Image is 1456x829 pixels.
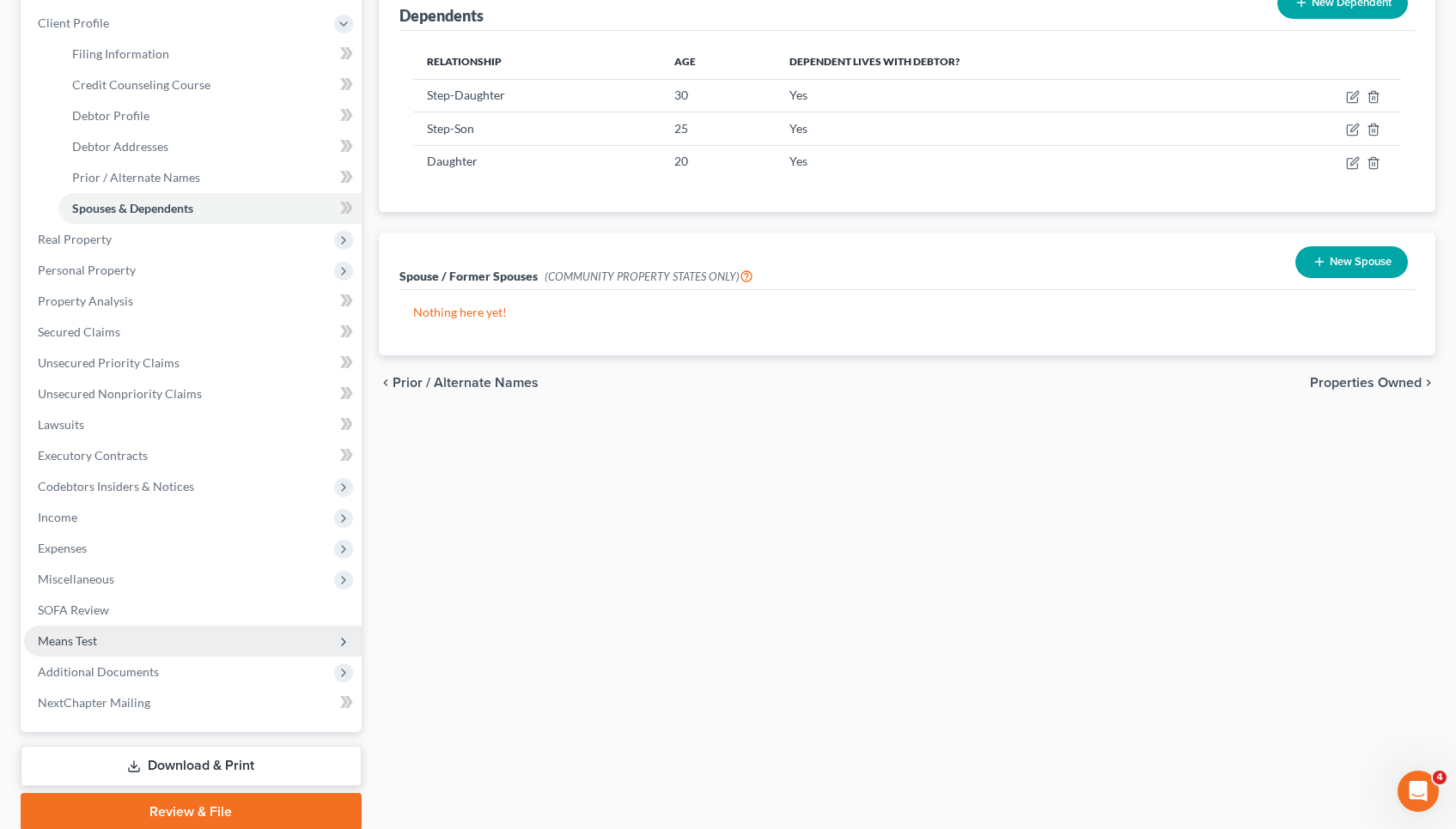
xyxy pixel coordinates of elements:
div: Dependents [399,5,484,26]
span: Filing Information [72,46,169,61]
span: Additional Documents [38,664,159,679]
th: Relationship [413,45,661,79]
span: Secured Claims [38,324,120,339]
span: Executory Contracts [38,448,148,463]
span: Real Property [38,232,112,246]
span: (COMMUNITY PROPERTY STATES ONLY) [545,269,753,283]
iframe: Intercom live chat [1398,771,1439,812]
span: Income [38,510,77,524]
a: Executory Contracts [24,440,362,471]
td: 30 [661,79,776,112]
th: Age [661,45,776,79]
span: SOFA Review [38,602,109,617]
span: Client Profile [38,15,109,30]
span: Unsecured Nonpriority Claims [38,386,202,401]
a: Debtor Addresses [58,131,362,162]
span: Spouse / Former Spouses [399,269,538,283]
td: Step-Son [413,112,661,145]
a: Spouses & Dependents [58,193,362,224]
span: Properties Owned [1310,376,1422,390]
span: Expenses [38,541,87,555]
span: Lawsuits [38,417,84,432]
span: Miscellaneous [38,572,114,586]
a: NextChapter Mailing [24,687,362,718]
td: Yes [776,112,1240,145]
a: SOFA Review [24,595,362,626]
a: Credit Counseling Course [58,70,362,100]
a: Debtor Profile [58,100,362,131]
span: 4 [1433,771,1447,784]
span: Personal Property [38,263,136,277]
td: 25 [661,112,776,145]
span: Unsecured Priority Claims [38,355,180,370]
button: Properties Owned chevron_right [1310,376,1435,390]
span: Codebtors Insiders & Notices [38,479,194,493]
td: 20 [661,145,776,178]
span: Debtor Profile [72,108,149,123]
span: Credit Counseling Course [72,77,210,92]
td: Step-Daughter [413,79,661,112]
span: Debtor Addresses [72,139,168,154]
span: NextChapter Mailing [38,695,150,710]
a: Unsecured Priority Claims [24,348,362,378]
a: Lawsuits [24,409,362,440]
a: Prior / Alternate Names [58,162,362,193]
td: Daughter [413,145,661,178]
span: Means Test [38,633,97,648]
td: Yes [776,79,1240,112]
span: Prior / Alternate Names [72,170,200,185]
a: Unsecured Nonpriority Claims [24,378,362,409]
a: Filing Information [58,39,362,70]
td: Yes [776,145,1240,178]
p: Nothing here yet! [413,304,1401,321]
button: chevron_left Prior / Alternate Names [379,376,539,390]
span: Prior / Alternate Names [393,376,539,390]
span: Property Analysis [38,293,133,308]
a: Property Analysis [24,286,362,317]
i: chevron_left [379,376,393,390]
i: chevron_right [1422,376,1435,390]
th: Dependent lives with debtor? [776,45,1240,79]
a: Secured Claims [24,317,362,348]
button: New Spouse [1295,246,1408,278]
a: Download & Print [21,746,362,786]
span: Spouses & Dependents [72,201,193,215]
